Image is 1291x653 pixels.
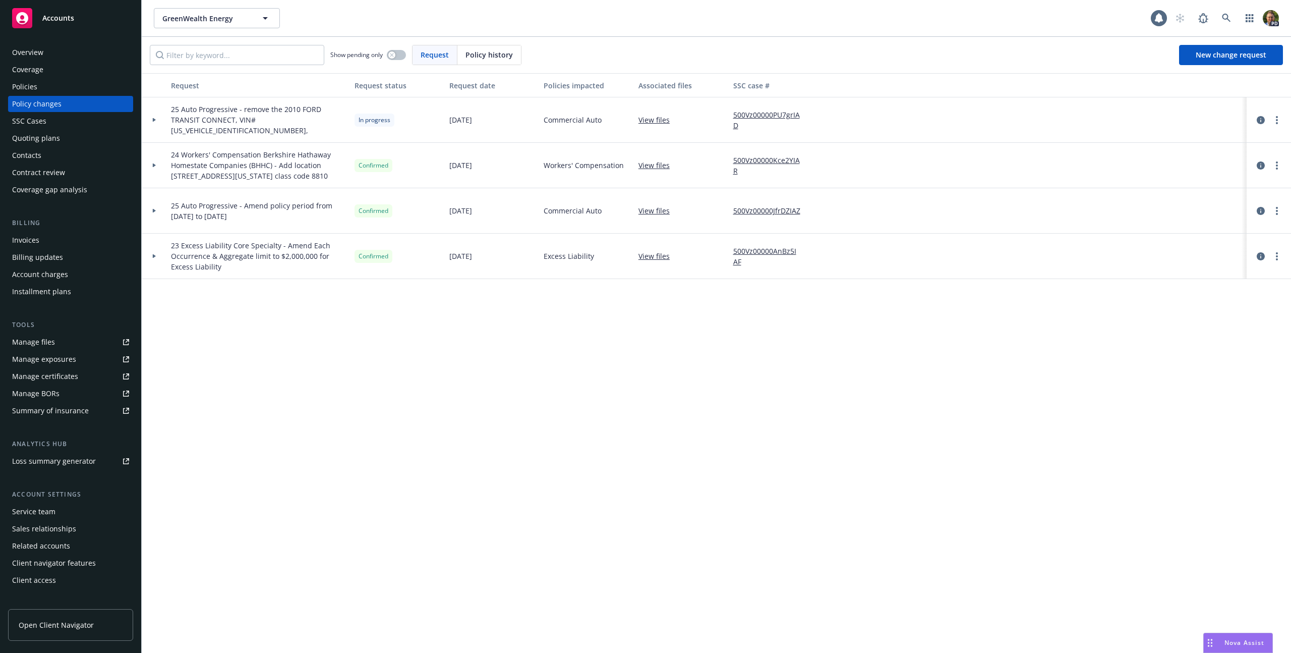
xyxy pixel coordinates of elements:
[540,73,634,97] button: Policies impacted
[355,80,441,91] div: Request status
[171,80,346,91] div: Request
[449,160,472,171] span: [DATE]
[638,205,678,216] a: View files
[12,351,76,367] div: Manage exposures
[8,96,133,112] a: Policy changes
[12,521,76,537] div: Sales relationships
[445,73,540,97] button: Request date
[8,521,133,537] a: Sales relationships
[359,252,388,261] span: Confirmed
[1196,50,1266,60] span: New change request
[19,620,94,630] span: Open Client Navigator
[12,79,37,95] div: Policies
[12,249,63,265] div: Billing updates
[638,251,678,261] a: View files
[8,403,133,419] a: Summary of insurance
[421,49,449,60] span: Request
[171,149,346,181] span: 24 Workers' Compensation Berkshire Hathaway Homestate Companies (BHHC) - Add location [STREET_ADD...
[8,62,133,78] a: Coverage
[8,334,133,350] a: Manage files
[1179,45,1283,65] a: New change request
[359,116,390,125] span: In progress
[8,489,133,500] div: Account settings
[8,165,133,181] a: Contract review
[8,386,133,402] a: Manage BORs
[8,439,133,449] div: Analytics hub
[12,130,60,146] div: Quoting plans
[142,97,167,143] div: Toggle Row Expanded
[8,320,133,330] div: Tools
[8,351,133,367] a: Manage exposures
[142,234,167,279] div: Toggle Row Expanded
[465,49,513,60] span: Policy history
[1240,8,1260,28] a: Switch app
[638,160,678,171] a: View files
[171,104,346,136] span: 25 Auto Progressive - remove the 2010 FORD TRANSIT CONNECT, VIN# [US_VEHICLE_IDENTIFICATION_NUMBER],
[8,284,133,300] a: Installment plans
[162,13,250,24] span: GreenWealth Energy
[167,73,350,97] button: Request
[8,555,133,571] a: Client navigator features
[1170,8,1190,28] a: Start snowing
[1271,114,1283,126] a: more
[8,147,133,164] a: Contacts
[449,115,472,125] span: [DATE]
[1271,205,1283,217] a: more
[729,73,813,97] button: SSC case #
[8,572,133,588] a: Client access
[142,188,167,234] div: Toggle Row Expanded
[350,73,445,97] button: Request status
[12,284,71,300] div: Installment plans
[1204,633,1216,652] div: Drag to move
[1203,633,1273,653] button: Nova Assist
[1255,250,1267,262] a: circleInformation
[12,538,70,554] div: Related accounts
[142,143,167,188] div: Toggle Row Expanded
[42,14,74,22] span: Accounts
[12,96,62,112] div: Policy changes
[544,80,630,91] div: Policies impacted
[8,130,133,146] a: Quoting plans
[1271,159,1283,172] a: more
[1271,250,1283,262] a: more
[544,115,602,125] span: Commercial Auto
[1255,114,1267,126] a: circleInformation
[1216,8,1237,28] a: Search
[12,504,55,520] div: Service team
[8,249,133,265] a: Billing updates
[1224,638,1264,647] span: Nova Assist
[12,44,43,61] div: Overview
[359,206,388,215] span: Confirmed
[449,80,536,91] div: Request date
[8,232,133,248] a: Invoices
[8,266,133,283] a: Account charges
[154,8,280,28] button: GreenWealth Energy
[12,334,55,350] div: Manage files
[8,4,133,32] a: Accounts
[12,403,89,419] div: Summary of insurance
[449,251,472,261] span: [DATE]
[12,453,96,469] div: Loss summary generator
[12,182,87,198] div: Coverage gap analysis
[544,205,602,216] span: Commercial Auto
[8,218,133,228] div: Billing
[150,45,324,65] input: Filter by keyword...
[638,80,725,91] div: Associated files
[8,538,133,554] a: Related accounts
[12,266,68,283] div: Account charges
[544,160,624,171] span: Workers' Compensation
[733,246,809,267] a: 500Vz00000AnBz5IAF
[733,80,809,91] div: SSC case #
[171,240,346,272] span: 23 Excess Liability Core Specialty - Amend Each Occurrence & Aggregate limit to $2,000,000 for Ex...
[12,368,78,385] div: Manage certificates
[733,155,809,176] a: 500Vz00000Kce2YIAR
[359,161,388,170] span: Confirmed
[12,555,96,571] div: Client navigator features
[171,200,346,222] span: 25 Auto Progressive - Amend policy period from [DATE] to [DATE]
[12,572,56,588] div: Client access
[12,62,43,78] div: Coverage
[544,251,594,261] span: Excess Liability
[1255,205,1267,217] a: circleInformation
[12,165,65,181] div: Contract review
